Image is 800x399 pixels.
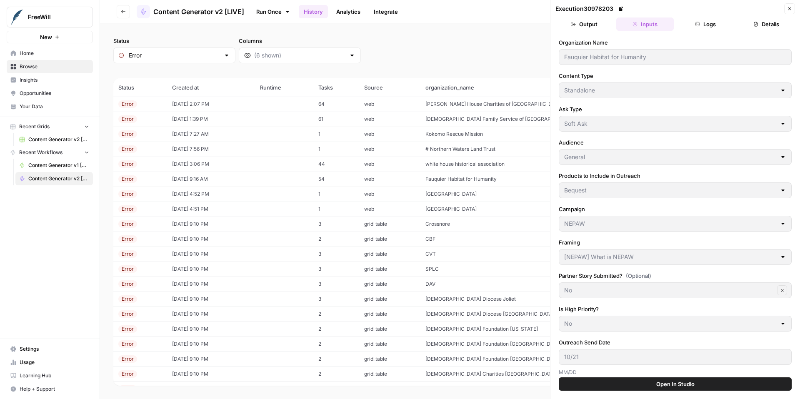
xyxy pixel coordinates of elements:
[564,219,776,228] input: NEPAW
[313,172,359,187] td: 54
[167,172,255,187] td: [DATE] 9:16 AM
[118,130,137,138] div: Error
[28,162,89,169] span: Content Generator v1 [DEPRECATED]
[359,337,420,352] td: grid_table
[10,10,25,25] img: FreeWill Logo
[137,5,244,18] a: Content Generator v2 [LIVE]
[313,367,359,382] td: 2
[19,149,62,156] span: Recent Workflows
[564,253,776,261] input: [NEPAW] What is NEPAW
[167,112,255,127] td: [DATE] 1:39 PM
[359,78,420,97] th: Source
[359,157,420,172] td: web
[359,367,420,382] td: grid_table
[167,337,255,352] td: [DATE] 9:10 PM
[15,172,93,185] a: Content Generator v2 [LIVE]
[7,382,93,396] button: Help + Support
[20,103,89,110] span: Your Data
[118,295,137,303] div: Error
[559,138,792,147] label: Audience
[20,50,89,57] span: Home
[559,105,792,113] label: Ask Type
[118,310,137,318] div: Error
[425,311,554,317] span: Catholic Diocese Austin
[167,187,255,202] td: [DATE] 4:52 PM
[425,221,450,227] span: Crossnore
[359,277,420,292] td: grid_table
[359,172,420,187] td: web
[559,377,792,391] button: Open In Studio
[118,340,137,348] div: Error
[564,319,776,328] input: No
[564,286,775,294] input: No
[626,272,651,280] span: (Optional)
[559,172,792,180] label: Products to Include in Outreach
[167,97,255,112] td: [DATE] 2:07 PM
[167,127,255,142] td: [DATE] 7:27 AM
[313,262,359,277] td: 3
[359,307,420,322] td: grid_table
[251,5,295,19] a: Run Once
[369,5,403,18] a: Integrate
[425,116,576,122] span: Jewish Family Service of San Deigo
[313,292,359,307] td: 3
[677,17,735,31] button: Logs
[254,51,345,60] input: (6 shown)
[167,157,255,172] td: [DATE] 3:06 PM
[559,205,792,213] label: Campaign
[7,31,93,43] button: New
[20,345,89,353] span: Settings
[564,120,776,128] input: Soft Ask
[118,370,137,378] div: Error
[313,337,359,352] td: 2
[559,305,792,313] label: Is High Priority?
[559,38,792,47] label: Organization Name
[118,355,137,363] div: Error
[15,159,93,172] a: Content Generator v1 [DEPRECATED]
[359,97,420,112] td: web
[313,382,359,397] td: 2
[118,160,137,168] div: Error
[20,63,89,70] span: Browse
[616,17,674,31] button: Inputs
[7,369,93,382] a: Learning Hub
[313,78,359,97] th: Tasks
[7,73,93,87] a: Insights
[28,175,89,182] span: Content Generator v2 [LIVE]
[118,145,137,153] div: Error
[359,262,420,277] td: grid_table
[425,206,477,212] span: Palm beach State College
[7,100,93,113] a: Your Data
[313,202,359,217] td: 1
[118,100,137,108] div: Error
[118,220,137,228] div: Error
[313,247,359,262] td: 3
[118,175,137,183] div: Error
[167,367,255,382] td: [DATE] 9:10 PM
[167,78,255,97] th: Created at
[20,76,89,84] span: Insights
[420,78,719,97] th: organization_name
[359,202,420,217] td: web
[359,127,420,142] td: web
[239,37,361,45] label: Columns
[359,187,420,202] td: web
[559,338,792,347] label: Outreach Send Date
[167,142,255,157] td: [DATE] 7:56 PM
[40,33,52,41] span: New
[313,187,359,202] td: 1
[167,352,255,367] td: [DATE] 9:10 PM
[118,385,137,393] div: Error
[118,250,137,258] div: Error
[28,13,78,21] span: FreeWill
[118,115,137,123] div: Error
[7,120,93,133] button: Recent Grids
[255,78,313,97] th: Runtime
[313,112,359,127] td: 61
[167,202,255,217] td: [DATE] 4:51 PM
[425,131,483,137] span: Kokomo Rescue Mission
[425,236,435,242] span: CBF
[20,372,89,379] span: Learning Hub
[359,112,420,127] td: web
[359,142,420,157] td: web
